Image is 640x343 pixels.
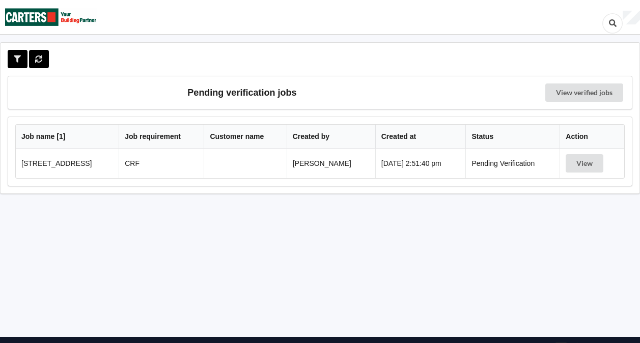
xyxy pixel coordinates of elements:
[204,125,286,149] th: Customer name
[16,125,119,149] th: Job name [ 1 ]
[623,11,640,25] div: User Profile
[566,159,605,167] a: View
[375,125,466,149] th: Created at
[16,149,119,178] td: [STREET_ADDRESS]
[119,125,204,149] th: Job requirement
[287,125,375,149] th: Created by
[119,149,204,178] td: CRF
[465,125,560,149] th: Status
[566,154,603,173] button: View
[560,125,624,149] th: Action
[287,149,375,178] td: [PERSON_NAME]
[15,83,469,102] h3: Pending verification jobs
[5,1,97,34] img: Carters
[375,149,466,178] td: [DATE] 2:51:40 pm
[545,83,623,102] a: View verified jobs
[465,149,560,178] td: Pending Verification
